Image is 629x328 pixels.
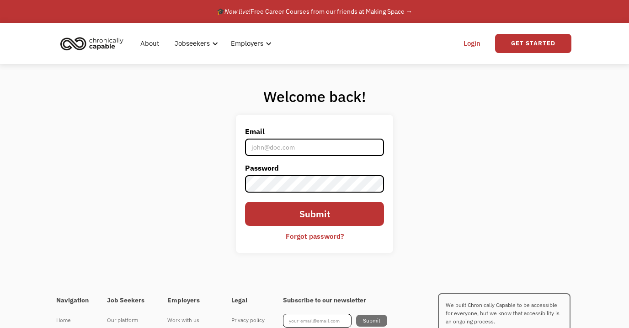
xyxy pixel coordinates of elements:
div: Forgot password? [286,231,344,242]
img: Chronically Capable logo [58,33,126,54]
h1: Welcome back! [236,87,393,106]
h4: Employers [167,296,213,305]
div: Our platform [107,315,149,326]
em: Now live! [224,7,251,16]
h4: Legal [231,296,265,305]
div: Work with us [167,315,213,326]
a: Get Started [495,34,571,53]
div: Jobseekers [169,29,221,58]
a: Work with us [167,314,213,327]
div: 🎓 Free Career Courses from our friends at Making Space → [217,6,412,17]
a: Our platform [107,314,149,327]
div: Privacy policy [231,315,265,326]
a: Forgot password? [279,228,351,244]
form: Email Form 2 [245,124,384,244]
a: Login [458,29,486,58]
div: Employers [231,38,263,49]
a: About [135,29,165,58]
div: Home [56,315,89,326]
div: Jobseekers [175,38,210,49]
input: john@doe.com [245,139,384,156]
a: Home [56,314,89,327]
label: Password [245,161,384,175]
input: Submit [245,202,384,226]
div: Employers [225,29,274,58]
h4: Navigation [56,296,89,305]
a: home [58,33,130,54]
h4: Subscribe to our newsletter [283,296,387,305]
label: Email [245,124,384,139]
input: your-email@email.com [283,314,352,328]
a: Privacy policy [231,314,265,327]
form: Footer Newsletter [283,314,387,328]
input: Submit [356,315,387,327]
h4: Job Seekers [107,296,149,305]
